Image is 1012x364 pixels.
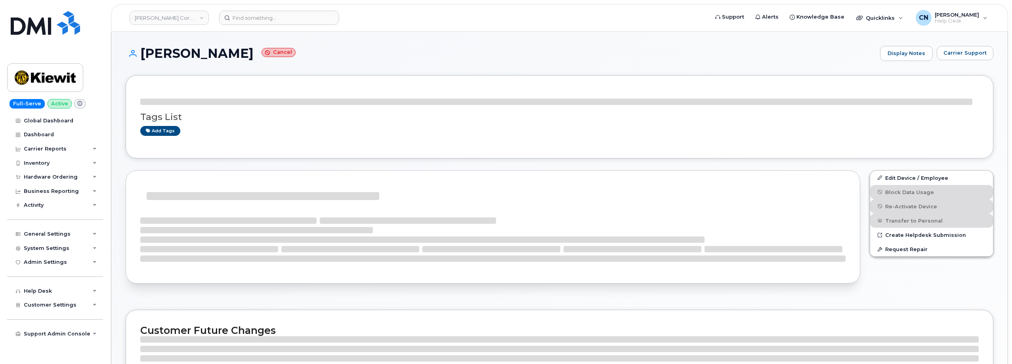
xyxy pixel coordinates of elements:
button: Re-Activate Device [870,199,993,213]
button: Block Data Usage [870,185,993,199]
a: Add tags [140,126,180,136]
span: Re-Activate Device [885,203,937,209]
button: Carrier Support [937,46,993,60]
span: Carrier Support [943,49,987,57]
h3: Tags List [140,112,979,122]
h2: Customer Future Changes [140,324,979,336]
a: Edit Device / Employee [870,171,993,185]
button: Request Repair [870,242,993,256]
h1: [PERSON_NAME] [126,46,876,60]
button: Transfer to Personal [870,213,993,228]
small: Cancel [262,48,296,57]
a: Display Notes [880,46,933,61]
a: Create Helpdesk Submission [870,228,993,242]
